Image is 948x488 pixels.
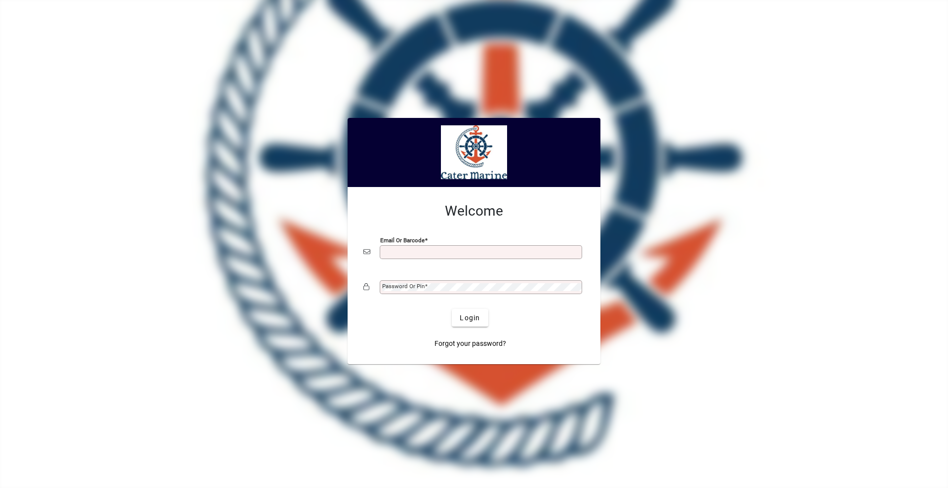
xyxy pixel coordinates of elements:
[431,335,510,352] a: Forgot your password?
[382,283,425,290] mat-label: Password or Pin
[380,237,425,244] mat-label: Email or Barcode
[363,203,585,220] h2: Welcome
[434,338,506,349] span: Forgot your password?
[460,313,480,323] span: Login
[452,309,488,327] button: Login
